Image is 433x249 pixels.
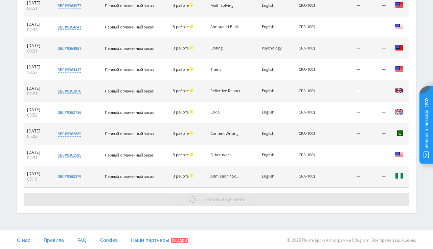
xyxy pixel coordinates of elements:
[328,38,364,59] td: —
[173,152,189,157] span: В работе
[173,109,189,115] span: В работе
[105,24,154,29] span: Первый оплаченный заказ
[100,237,117,243] span: Cookies
[364,102,389,123] td: —
[199,196,232,203] span: Показать ещё
[262,110,292,115] div: English
[105,46,154,51] span: Первый оплаченный заказ
[364,59,389,81] td: —
[262,67,292,72] div: English
[105,152,154,158] span: Первый оплаченный заказ
[364,166,389,187] td: —
[105,3,154,8] span: Первый оплаченный заказ
[27,27,48,33] div: 02:35
[210,174,241,179] div: Admission / Scholarship Essay
[173,3,189,8] span: В работе
[27,155,48,161] div: 02:31
[105,67,154,72] span: Первый оплаченный заказ
[105,131,154,136] span: Первый оплаченный заказ
[27,134,48,139] div: 05:02
[190,67,193,71] span: Холд
[27,128,48,134] div: [DATE]
[44,237,64,243] span: Правила
[27,177,48,182] div: 05:19
[58,110,81,115] div: sbc#9362736
[299,46,324,50] div: CPA-100$
[364,145,389,166] td: —
[105,174,154,179] span: Первый оплаченный заказ
[58,46,81,51] div: sbc#9364881
[190,3,193,7] span: Холд
[328,123,364,145] td: —
[262,89,292,93] div: English
[173,45,189,50] span: В работе
[395,22,403,30] img: usa.png
[190,131,193,135] span: Холд
[58,24,81,30] div: sbc#9364941
[364,123,389,145] td: —
[77,237,87,243] span: FAQ
[328,59,364,81] td: —
[262,3,292,8] div: English
[328,17,364,38] td: —
[210,153,241,157] div: Other types
[299,131,324,136] div: CPA-100$
[262,131,292,136] div: English
[299,3,324,8] div: CPA-100$
[299,67,324,72] div: CPA-100$
[190,110,193,113] span: Холд
[262,174,292,179] div: English
[58,131,81,137] div: sbc#9362689
[58,152,81,158] div: sbc#9362585
[395,172,403,180] img: nga.png
[27,112,48,118] div: 05:52
[299,89,324,93] div: CPA-100$
[190,46,193,49] span: Холд
[210,110,241,115] div: Code
[199,196,244,203] span: из
[241,196,244,203] span: 3
[58,67,81,72] div: sbc#9364447
[27,22,48,27] div: [DATE]
[27,64,48,70] div: [DATE]
[173,24,189,29] span: В работе
[364,17,389,38] td: —
[27,150,48,155] div: [DATE]
[328,145,364,166] td: —
[27,48,48,54] div: 00:21
[27,91,48,97] div: 07:21
[364,81,389,102] td: —
[27,171,48,177] div: [DATE]
[364,38,389,59] td: —
[328,102,364,123] td: —
[27,43,48,48] div: [DATE]
[24,193,409,206] button: Показать ещё 3из3
[262,46,292,50] div: Psychology
[395,65,403,73] img: usa.png
[262,153,292,157] div: English
[171,238,188,243] span: Скидки
[58,3,81,8] div: sbc#9364977
[17,237,30,243] span: О нас
[131,237,169,243] span: Наши партнеры
[299,25,324,29] div: CPA-100$
[210,67,241,72] div: Thesis
[395,44,403,52] img: usa.png
[190,153,193,156] span: Холд
[27,107,48,112] div: [DATE]
[395,150,403,159] img: usa.png
[105,88,154,94] span: Первый оплаченный заказ
[395,86,403,95] img: gbr.png
[210,25,241,29] div: Annotated Bibliography
[210,89,241,93] div: Reflective Report
[328,166,364,187] td: —
[27,86,48,91] div: [DATE]
[262,25,292,29] div: English
[328,81,364,102] td: —
[27,70,48,75] div: 18:57
[395,108,403,116] img: gbr.png
[190,25,193,28] span: Холд
[190,89,193,92] span: Холд
[210,46,241,50] div: Editing
[27,0,48,6] div: [DATE]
